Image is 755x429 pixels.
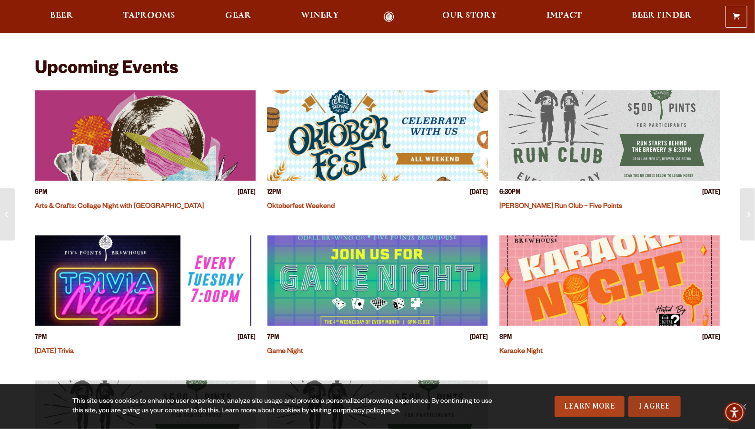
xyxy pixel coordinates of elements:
[628,396,681,417] a: I Agree
[436,11,503,22] a: Our Story
[702,333,720,343] span: [DATE]
[499,235,720,326] a: View event details
[44,11,79,22] a: Beer
[219,11,258,22] a: Gear
[724,402,745,423] div: Accessibility Menu
[632,12,692,19] span: Beer Finder
[35,333,47,343] span: 7PM
[343,408,384,415] a: privacy policy
[470,188,488,198] span: [DATE]
[541,11,588,22] a: Impact
[238,188,256,198] span: [DATE]
[50,12,73,19] span: Beer
[35,235,256,326] a: View event details
[225,12,251,19] span: Gear
[626,11,698,22] a: Beer Finder
[301,12,339,19] span: Winery
[702,188,720,198] span: [DATE]
[35,348,74,356] a: [DATE] Trivia
[35,60,178,81] h2: Upcoming Events
[442,12,497,19] span: Our Story
[35,203,204,211] a: Arts & Crafts: Collage Night with [GEOGRAPHIC_DATA]
[35,188,47,198] span: 6PM
[267,188,281,198] span: 12PM
[267,235,488,326] a: View event details
[499,203,622,211] a: [PERSON_NAME] Run Club – Five Points
[117,11,181,22] a: Taprooms
[499,188,520,198] span: 6:30PM
[238,333,256,343] span: [DATE]
[470,333,488,343] span: [DATE]
[555,396,625,417] a: Learn More
[499,348,543,356] a: Karaoke Night
[295,11,345,22] a: Winery
[267,333,279,343] span: 7PM
[35,90,256,181] a: View event details
[371,11,407,22] a: Odell Home
[267,90,488,181] a: View event details
[267,203,335,211] a: Oktoberfest Weekend
[499,90,720,181] a: View event details
[547,12,582,19] span: Impact
[267,348,303,356] a: Game Night
[499,333,512,343] span: 8PM
[72,397,497,416] div: This site uses cookies to enhance user experience, analyze site usage and provide a personalized ...
[123,12,175,19] span: Taprooms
